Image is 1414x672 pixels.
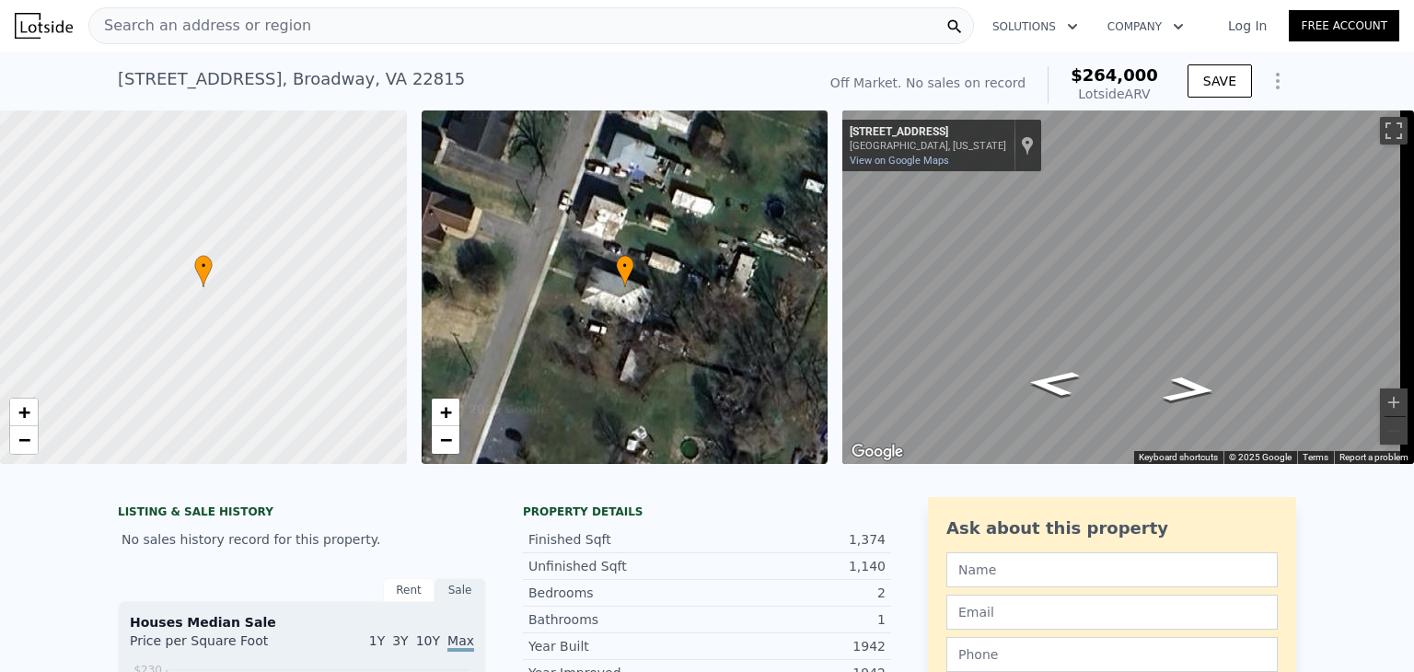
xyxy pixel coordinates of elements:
[616,258,634,274] span: •
[528,637,707,655] div: Year Built
[523,504,891,519] div: Property details
[18,400,30,423] span: +
[118,504,486,523] div: LISTING & SALE HISTORY
[1139,451,1218,464] button: Keyboard shortcuts
[432,426,459,454] a: Zoom out
[1380,388,1408,416] button: Zoom in
[118,523,486,556] div: No sales history record for this property.
[1380,117,1408,145] button: Toggle fullscreen view
[707,637,886,655] div: 1942
[847,440,908,464] a: Open this area in Google Maps (opens a new window)
[416,633,440,648] span: 10Y
[392,633,408,648] span: 3Y
[1339,452,1408,462] a: Report a problem
[130,613,474,631] div: Houses Median Sale
[1021,135,1034,156] a: Show location on map
[850,155,949,167] a: View on Google Maps
[432,399,459,426] a: Zoom in
[842,110,1414,464] div: Street View
[847,440,908,464] img: Google
[946,516,1278,541] div: Ask about this property
[616,255,634,287] div: •
[130,631,302,661] div: Price per Square Foot
[1206,17,1289,35] a: Log In
[978,10,1093,43] button: Solutions
[15,13,73,39] img: Lotside
[1141,370,1239,409] path: Go South, Park Ave
[842,110,1414,464] div: Map
[383,578,435,602] div: Rent
[1380,417,1408,445] button: Zoom out
[528,557,707,575] div: Unfinished Sqft
[1188,64,1252,98] button: SAVE
[946,637,1278,672] input: Phone
[528,610,707,629] div: Bathrooms
[707,530,886,549] div: 1,374
[1259,63,1296,99] button: Show Options
[528,584,707,602] div: Bedrooms
[118,66,465,92] div: [STREET_ADDRESS] , Broadway , VA 22815
[18,428,30,451] span: −
[707,584,886,602] div: 2
[850,140,1006,152] div: [GEOGRAPHIC_DATA], [US_STATE]
[369,633,385,648] span: 1Y
[1229,452,1292,462] span: © 2025 Google
[89,15,311,37] span: Search an address or region
[194,258,213,274] span: •
[10,426,38,454] a: Zoom out
[1093,10,1199,43] button: Company
[1004,364,1103,402] path: Go North, Park Ave
[707,610,886,629] div: 1
[946,595,1278,630] input: Email
[439,428,451,451] span: −
[435,578,486,602] div: Sale
[707,557,886,575] div: 1,140
[439,400,451,423] span: +
[447,633,474,652] span: Max
[194,255,213,287] div: •
[830,74,1026,92] div: Off Market. No sales on record
[1303,452,1328,462] a: Terms (opens in new tab)
[1071,65,1158,85] span: $264,000
[946,552,1278,587] input: Name
[10,399,38,426] a: Zoom in
[1071,85,1158,103] div: Lotside ARV
[528,530,707,549] div: Finished Sqft
[850,125,1006,140] div: [STREET_ADDRESS]
[1289,10,1399,41] a: Free Account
